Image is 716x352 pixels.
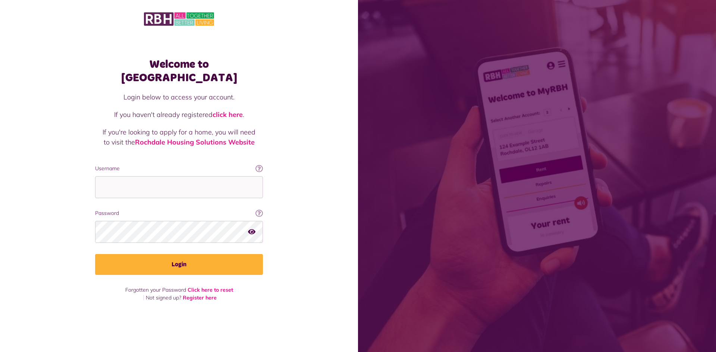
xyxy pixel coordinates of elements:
[95,165,263,172] label: Username
[95,254,263,275] button: Login
[103,92,255,102] p: Login below to access your account.
[125,286,186,293] span: Forgotten your Password
[188,286,233,293] a: Click here to reset
[103,110,255,120] p: If you haven't already registered .
[144,11,214,27] img: MyRBH
[135,138,255,146] a: Rochdale Housing Solutions Website
[95,58,263,85] h1: Welcome to [GEOGRAPHIC_DATA]
[213,110,243,119] a: click here
[95,209,263,217] label: Password
[103,127,255,147] p: If you're looking to apply for a home, you will need to visit the
[146,294,181,301] span: Not signed up?
[183,294,217,301] a: Register here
